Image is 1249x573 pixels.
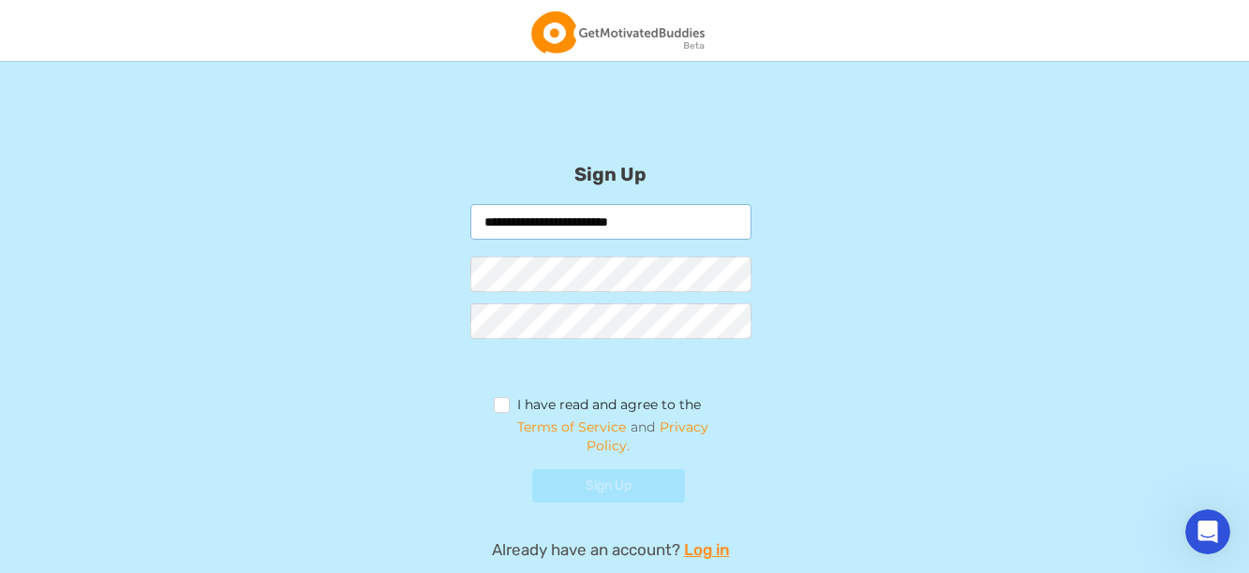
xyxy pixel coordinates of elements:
[494,418,728,455] span: and
[684,538,730,561] a: Log in
[236,538,986,561] p: Already have an account?
[517,419,626,435] a: Terms of Service
[1185,509,1230,554] iframe: Intercom live chat
[494,397,702,418] label: I have read and agree to the
[236,116,986,185] h2: Sign Up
